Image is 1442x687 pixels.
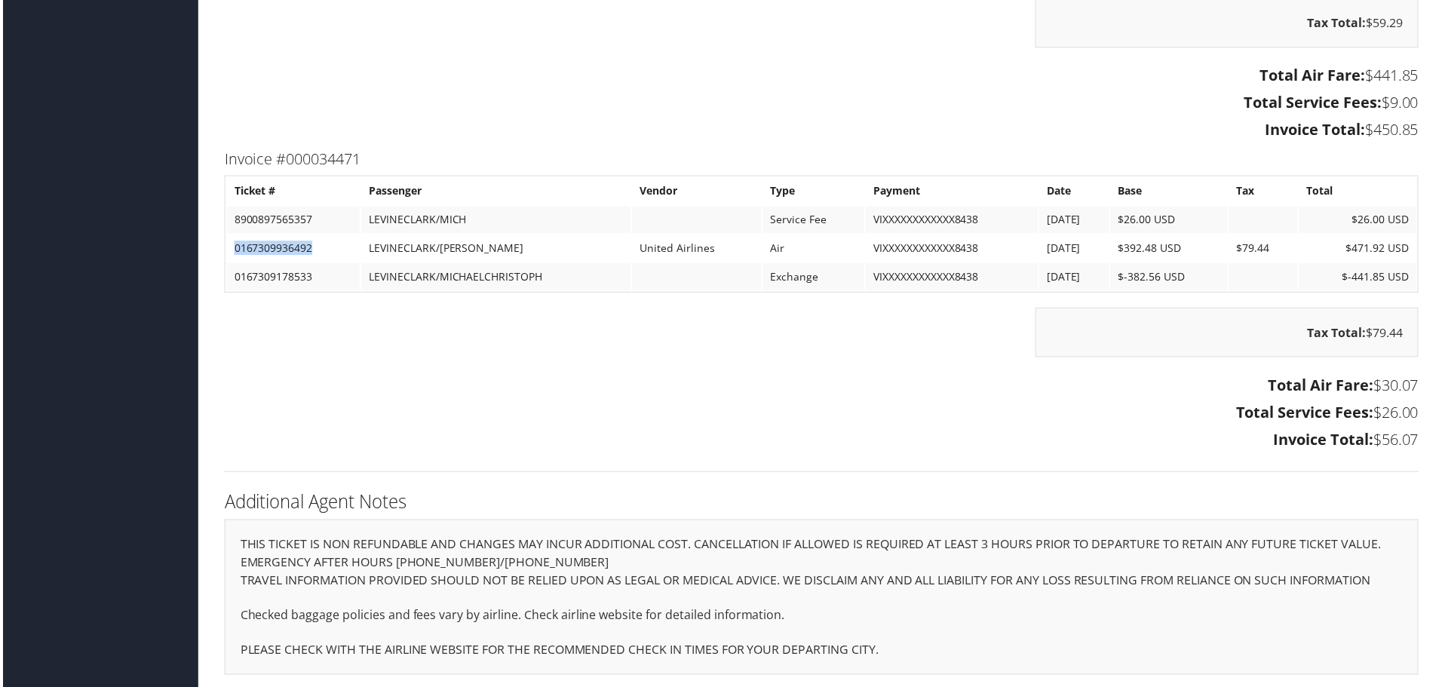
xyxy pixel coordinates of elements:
h3: $56.07 [222,431,1422,452]
strong: Tax Total: [1310,326,1369,342]
th: Type [763,179,866,206]
div: THIS TICKET IS NON REFUNDABLE AND CHANGES MAY INCUR ADDITIONAL COST. CANCELLATION IF ALLOWED IS R... [222,522,1422,678]
td: $26.00 USD [1112,207,1230,235]
td: [DATE] [1041,207,1111,235]
h3: $30.07 [222,377,1422,398]
td: VIXXXXXXXXXXXX8438 [867,236,1039,263]
td: [DATE] [1041,236,1111,263]
th: Base [1112,179,1230,206]
h3: $450.85 [222,120,1422,141]
strong: Total Air Fare: [1271,377,1376,397]
strong: Invoice Total: [1276,431,1376,452]
td: $392.48 USD [1112,236,1230,263]
h3: $441.85 [222,66,1422,87]
td: VIXXXXXXXXXXXX8438 [867,207,1039,235]
strong: Invoice Total: [1268,120,1368,140]
p: Checked baggage policies and fees vary by airline. Check airline website for detailed information. [238,609,1406,628]
td: Exchange [763,265,866,292]
h2: Additional Agent Notes [222,491,1422,517]
td: 8900897565357 [225,207,358,235]
td: $471.92 USD [1302,236,1419,263]
div: $79.44 [1037,309,1422,359]
td: LEVINECLARK/MICH [360,207,630,235]
td: $79.44 [1232,236,1300,263]
td: VIXXXXXXXXXXXX8438 [867,265,1039,292]
td: Service Fee [763,207,866,235]
th: Total [1302,179,1419,206]
td: 0167309178533 [225,265,358,292]
strong: Total Service Fees: [1238,404,1376,425]
strong: Total Air Fare: [1263,66,1368,86]
td: $-382.56 USD [1112,265,1230,292]
td: $26.00 USD [1302,207,1419,235]
th: Payment [867,179,1039,206]
th: Ticket # [225,179,358,206]
strong: Tax Total: [1310,15,1369,32]
th: Passenger [360,179,630,206]
p: TRAVEL INFORMATION PROVIDED SHOULD NOT BE RELIED UPON AS LEGAL OR MEDICAL ADVICE. WE DISCLAIM ANY... [238,574,1406,593]
h3: $26.00 [222,404,1422,425]
td: United Airlines [632,236,762,263]
h3: $9.00 [222,93,1422,114]
th: Date [1041,179,1111,206]
h3: Invoice #000034471 [222,149,1422,170]
td: $-441.85 USD [1302,265,1419,292]
td: LEVINECLARK/[PERSON_NAME] [360,236,630,263]
th: Tax [1232,179,1300,206]
strong: Total Service Fees: [1247,93,1385,113]
th: Vendor [632,179,762,206]
td: LEVINECLARK/MICHAELCHRISTOPH [360,265,630,292]
p: PLEASE CHECK WITH THE AIRLINE WEBSITE FOR THE RECOMMENDED CHECK IN TIMES FOR YOUR DEPARTING CITY. [238,643,1406,663]
td: [DATE] [1041,265,1111,292]
td: 0167309936492 [225,236,358,263]
td: Air [763,236,866,263]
